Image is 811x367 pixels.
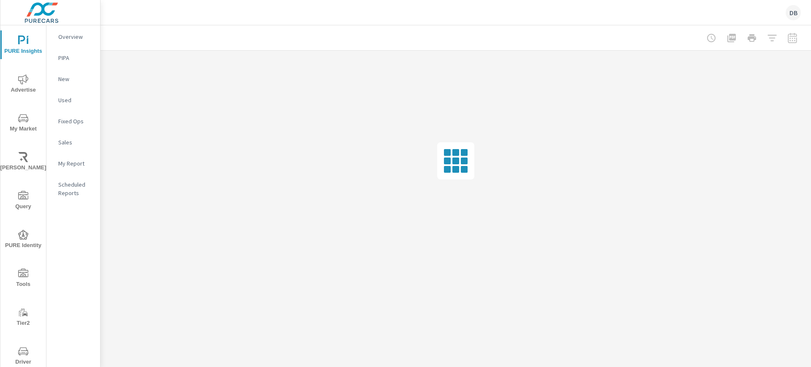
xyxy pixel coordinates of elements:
[58,159,93,168] p: My Report
[46,73,100,85] div: New
[46,115,100,128] div: Fixed Ops
[46,30,100,43] div: Overview
[46,136,100,149] div: Sales
[786,5,801,20] div: DB
[3,74,44,95] span: Advertise
[3,35,44,56] span: PURE Insights
[58,54,93,62] p: PIPA
[46,157,100,170] div: My Report
[58,138,93,147] p: Sales
[58,96,93,104] p: Used
[46,94,100,106] div: Used
[46,52,100,64] div: PIPA
[58,117,93,125] p: Fixed Ops
[3,346,44,367] span: Driver
[3,307,44,328] span: Tier2
[3,191,44,212] span: Query
[58,33,93,41] p: Overview
[3,230,44,250] span: PURE Identity
[58,180,93,197] p: Scheduled Reports
[3,269,44,289] span: Tools
[46,178,100,199] div: Scheduled Reports
[58,75,93,83] p: New
[3,113,44,134] span: My Market
[3,152,44,173] span: [PERSON_NAME]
